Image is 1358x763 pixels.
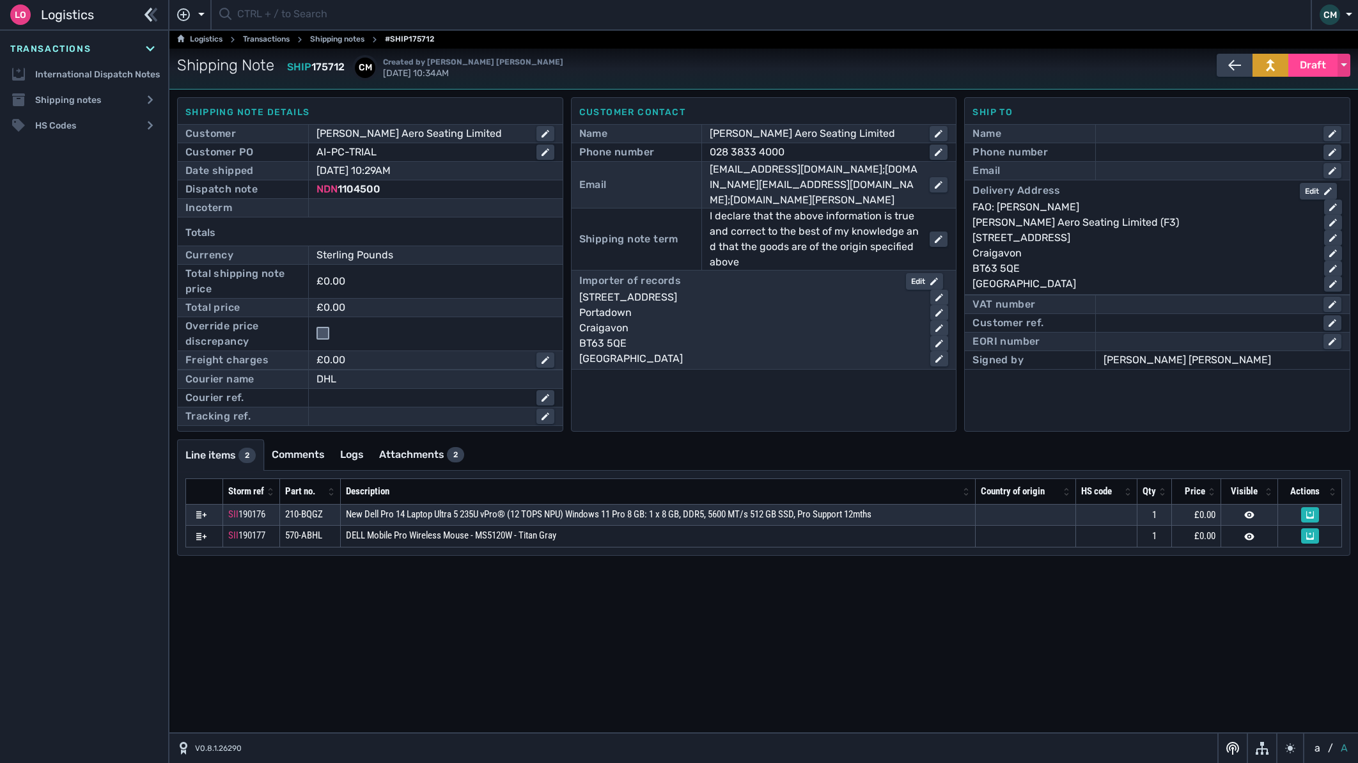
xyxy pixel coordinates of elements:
[972,261,1314,276] div: BT63 5QE
[228,484,264,499] div: Storm ref
[1288,54,1338,77] button: Draft
[185,182,258,197] div: Dispatch note
[383,58,563,67] span: Created by [PERSON_NAME] [PERSON_NAME]
[238,530,265,541] span: 190177
[185,319,300,349] div: Override price discrepancy
[346,484,960,499] div: Description
[177,54,274,77] span: Shipping Note
[316,126,526,141] div: [PERSON_NAME] Aero Seating Limited
[972,200,1314,215] div: FAO: [PERSON_NAME]
[310,32,364,47] a: Shipping notes
[1226,484,1262,499] div: Visible
[972,246,1314,261] div: Craigavon
[185,200,232,216] div: Incoterm
[316,352,526,368] div: £0.00
[185,390,244,405] div: Courier ref.
[579,126,608,141] div: Name
[41,5,94,24] span: Logistics
[1300,183,1337,200] button: Edit
[285,484,325,499] div: Part no.
[311,61,345,73] span: 175712
[287,61,311,73] span: SHIP
[316,145,526,160] div: AI-PC-TRIAL
[371,439,472,470] a: Attachments2
[710,126,919,141] div: [PERSON_NAME] Aero Seating Limited
[1194,530,1215,542] span: £0.00
[1104,352,1341,368] div: [PERSON_NAME] [PERSON_NAME]
[1177,484,1205,499] div: Price
[972,145,1048,160] div: Phone number
[338,183,380,195] span: 1104500
[1081,484,1121,499] div: HS code
[185,409,251,424] div: Tracking ref.
[972,230,1314,246] div: [STREET_ADDRESS]
[579,145,655,160] div: Phone number
[185,163,254,178] div: Date shipped
[1143,484,1156,499] div: Qty
[383,56,563,79] span: [DATE] 10:34AM
[185,106,555,119] div: Shipping note details
[1320,4,1340,25] div: CM
[972,215,1314,230] div: [PERSON_NAME] Aero Seating Limited (F3)
[579,177,607,193] div: Email
[981,484,1060,499] div: Country of origin
[579,351,921,366] div: [GEOGRAPHIC_DATA]
[316,274,345,289] div: £0.00
[579,320,921,336] div: Craigavon
[1328,741,1333,756] span: /
[195,743,242,754] span: V0.8.1.26290
[447,447,464,462] div: 2
[579,273,682,290] div: Importer of records
[228,508,238,520] span: SII
[579,336,921,351] div: BT63 5QE
[228,530,238,541] span: SII
[972,126,1001,141] div: Name
[316,163,536,178] div: [DATE] 10:29AM
[316,300,536,315] div: £0.00
[385,32,434,47] span: #SHIP175712
[185,372,254,387] div: Courier name
[972,315,1043,331] div: Customer ref.
[332,439,371,470] a: Logs
[579,290,921,305] div: [STREET_ADDRESS]
[710,145,919,160] div: 028 3833 4000
[185,266,300,297] div: Total shipping note price
[346,508,871,520] span: New Dell Pro 14 Laptop Ultra 5 235U vPro® (12 TOPS NPU) Windows 11 Pro 8 GB: 1 x 8 GB, DDR5, 5600...
[1283,484,1326,499] div: Actions
[243,32,290,47] a: Transactions
[972,334,1040,349] div: EORI number
[238,508,265,520] span: 190176
[579,232,678,247] div: Shipping note term
[237,3,1303,28] input: CTRL + / to Search
[1312,741,1323,756] button: a
[579,305,921,320] div: Portadown
[710,162,919,208] div: [EMAIL_ADDRESS][DOMAIN_NAME];[DOMAIN_NAME][EMAIL_ADDRESS][DOMAIN_NAME];[DOMAIN_NAME][PERSON_NAME]
[1152,509,1157,521] span: 1
[178,440,263,471] a: Line items2
[185,300,240,315] div: Total price
[972,276,1314,292] div: [GEOGRAPHIC_DATA]
[185,220,555,246] div: Totals
[316,248,536,263] div: Sterling Pounds
[1338,741,1350,756] button: A
[185,145,253,160] div: Customer PO
[1152,530,1157,542] span: 1
[710,208,919,270] div: I declare that the above information is true and correct to the best of my knowledge and that the...
[177,32,222,47] a: Logistics
[1194,509,1215,521] span: £0.00
[1305,185,1332,197] div: Edit
[285,530,322,541] span: 570-ABHL
[185,248,233,263] div: Currency
[972,297,1035,312] div: VAT number
[972,183,1060,200] div: Delivery Address
[238,448,256,463] div: 2
[185,352,269,368] div: Freight charges
[10,4,31,25] div: Lo
[346,530,556,541] span: DELL Mobile Pro Wireless Mouse - MS5120W - Titan Gray
[972,163,1000,178] div: Email
[579,106,949,119] div: Customer contact
[355,58,375,78] div: CM
[285,508,323,520] span: 210-BQGZ
[972,106,1342,119] div: Ship to
[906,273,943,290] button: Edit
